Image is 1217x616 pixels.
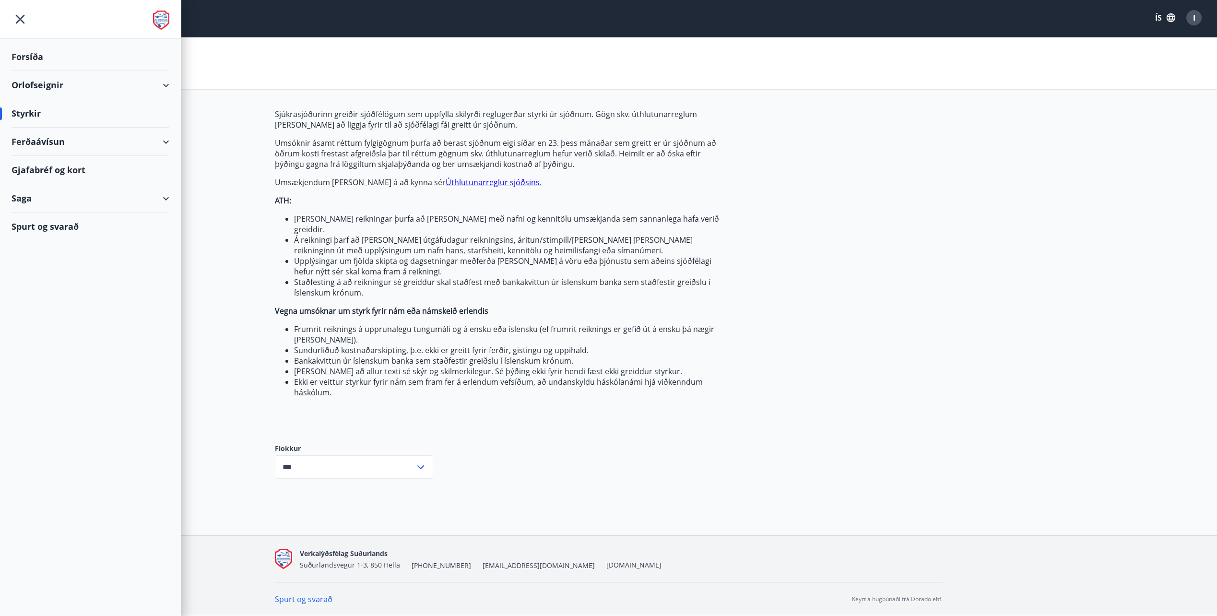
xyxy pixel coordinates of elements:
p: Keyrt á hugbúnaði frá Dorado ehf. [852,595,943,604]
strong: Vegna umsóknar um styrk fyrir nám eða námskeið erlendis [275,306,488,316]
span: Verkalýðsfélag Suðurlands [300,549,388,558]
img: Q9do5ZaFAFhn9lajViqaa6OIrJ2A2A46lF7VsacK.png [275,549,292,569]
img: union_logo [153,11,169,30]
li: Á reikningi þarf að [PERSON_NAME] útgáfudagur reikningsins, áritun/stimpill/[PERSON_NAME] [PERSON... [294,235,728,256]
span: [EMAIL_ADDRESS][DOMAIN_NAME] [483,561,595,570]
button: menu [12,11,29,28]
div: Styrkir [12,99,169,128]
div: Saga [12,184,169,213]
span: I [1193,12,1195,23]
button: I [1182,6,1205,29]
a: Úthlutunarreglur sjóðsins. [446,177,542,188]
li: [PERSON_NAME] reikningar þurfa að [PERSON_NAME] með nafni og kennitölu umsækjanda sem sannanlega ... [294,213,728,235]
p: Umsækjendum [PERSON_NAME] á að kynna sér [275,177,728,188]
li: [PERSON_NAME] að allur texti sé skýr og skilmerkilegur. Sé þýðing ekki fyrir hendi fæst ekki grei... [294,366,728,377]
div: Forsíða [12,43,169,71]
a: Spurt og svarað [275,594,332,604]
li: Upplýsingar um fjölda skipta og dagsetningar meðferða [PERSON_NAME] á vöru eða þjónustu sem aðein... [294,256,728,277]
li: Ekki er veittur styrkur fyrir nám sem fram fer á erlendum vefsíðum, að undanskyldu háskólanámi hj... [294,377,728,398]
strong: ATH: [275,195,291,206]
li: Frumrit reiknings á upprunalegu tungumáli og á ensku eða íslensku (ef frumrit reiknings er gefið ... [294,324,728,345]
span: [PHONE_NUMBER] [412,561,471,570]
li: Bankakvittun úr íslenskum banka sem staðfestir greiðslu í íslenskum krónum. [294,355,728,366]
li: Sundurliðuð kostnaðarskipting, þ.e. ekki er greitt fyrir ferðir, gistingu og uppihald. [294,345,728,355]
button: ÍS [1150,9,1181,26]
div: Spurt og svarað [12,213,169,240]
span: Suðurlandsvegur 1-3, 850 Hella [300,560,400,569]
p: Sjúkrasjóðurinn greiðir sjóðfélögum sem uppfylla skilyrði reglugerðar styrki úr sjóðnum. Gögn skv... [275,109,728,130]
label: Flokkur [275,444,433,453]
p: Umsóknir ásamt réttum fylgigögnum þurfa að berast sjóðnum eigi síðar en 23. þess mánaðar sem grei... [275,138,728,169]
div: Gjafabréf og kort [12,156,169,184]
div: Orlofseignir [12,71,169,99]
li: Staðfesting á að reikningur sé greiddur skal staðfest með bankakvittun úr íslenskum banka sem sta... [294,277,728,298]
a: [DOMAIN_NAME] [606,560,662,569]
div: Ferðaávísun [12,128,169,156]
